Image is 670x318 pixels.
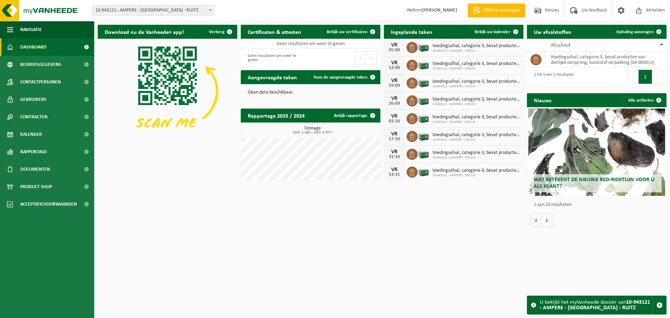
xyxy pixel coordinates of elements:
[639,70,652,84] button: 1
[418,59,430,71] img: PB-LB-0680-HPE-GN-01
[534,202,663,207] p: 1 van 10 resultaten
[551,43,571,48] span: Afvalstof
[418,130,430,142] img: PB-LB-0680-HPE-GN-01
[241,70,304,84] h2: Aangevraagde taken
[418,41,430,53] img: PB-LB-0680-HPE-GN-01
[355,51,366,65] button: Previous
[387,101,401,106] div: 26-09
[432,132,520,138] span: Voedingsafval, categorie 3, bevat producten van dierlijke oorsprong, kunststof v...
[542,213,552,227] button: Volgende
[20,178,52,195] span: Product Shop
[387,66,401,71] div: 12-09
[432,114,520,120] span: Voedingsafval, categorie 3, bevat producten van dierlijke oorsprong, kunststof v...
[475,30,511,34] span: Bekijk uw kalender
[545,52,667,67] td: voedingsafval, categorie 3, bevat producten van dierlijke oorsprong, kunststof verpakking (04-000...
[384,25,439,38] h2: Ingeplande taken
[98,25,191,38] h2: Download nu de Vanheede+ app!
[387,113,401,119] div: VR
[313,75,367,80] span: Toon de aangevraagde taken
[616,30,654,34] span: Ophaling aanvragen
[534,177,654,189] span: Wat betekent de nieuwe RED-richtlijn voor u als klant?
[527,93,558,107] h2: Nieuws
[20,143,47,161] span: Rapportage
[528,109,665,196] a: Wat betekent de nieuwe RED-richtlijn voor u als klant?
[432,49,520,53] span: 10-943121 - AMPERE - VEOLIA
[321,25,380,39] a: Bekijk uw certificaten
[652,70,663,84] button: Next
[209,30,224,34] span: Verberg
[418,112,430,124] img: PB-LB-0680-HPE-GN-01
[387,172,401,177] div: 14-11
[432,168,520,173] span: Voedingsafval, categorie 3, bevat producten van dierlijke oorsprong, kunststof v...
[20,73,61,91] span: Contactpersonen
[241,109,312,122] h2: Rapportage 2025 / 2024
[418,148,430,160] img: PB-LB-0680-HPE-GN-01
[20,38,46,56] span: Dashboard
[432,43,520,49] span: Voedingsafval, categorie 3, bevat producten van dierlijke oorsprong, kunststof v...
[20,126,42,143] span: Kalender
[387,48,401,53] div: 05-09
[20,161,50,178] span: Documenten
[432,84,520,89] span: 10-943121 - AMPERE - VEOLIA
[244,131,380,134] span: 2024: 1,188 t - 2025: 0,557 t
[418,94,430,106] img: PB-LB-0680-HPE-GN-01
[527,25,578,38] h2: Uw afvalstoffen
[241,39,380,49] td: Geen resultaten om weer te geven
[387,131,401,137] div: VR
[530,69,574,84] div: 1 tot 1 van 1 resultaten
[432,67,520,71] span: 10-943121 - AMPERE - VEOLIA
[98,39,237,143] img: Download de VHEPlus App
[92,6,214,15] span: 10-943121 - AMPERE - VEOLIA - RUITZ
[387,149,401,155] div: VR
[422,8,457,13] strong: [PERSON_NAME]
[387,167,401,172] div: VR
[387,83,401,88] div: 19-09
[530,213,542,227] button: Vorige
[432,150,520,156] span: Voedingsafval, categorie 3, bevat producten van dierlijke oorsprong, kunststof v...
[432,79,520,84] span: Voedingsafval, categorie 3, bevat producten van dierlijke oorsprong, kunststof v...
[540,296,653,314] div: U bekijkt het myVanheede dossier van
[244,126,380,134] h3: Tonnage
[432,138,520,142] span: 10-943121 - AMPERE - VEOLIA
[92,5,214,16] span: 10-943121 - AMPERE - VEOLIA - RUITZ
[248,90,373,95] p: Geen data beschikbaar.
[482,7,522,14] span: Offerte aanvragen
[432,61,520,67] span: Voedingsafval, categorie 3, bevat producten van dierlijke oorsprong, kunststof v...
[203,25,237,39] button: Verberg
[241,25,308,38] h2: Certificaten & attesten
[432,102,520,106] span: 10-943121 - AMPERE - VEOLIA
[20,56,61,73] span: Bedrijfsgegevens
[20,195,77,213] span: Acceptatievoorwaarden
[387,155,401,160] div: 31-10
[387,137,401,142] div: 17-10
[627,70,639,84] button: Previous
[20,21,42,38] span: Navigatie
[468,3,525,17] a: Offerte aanvragen
[387,78,401,83] div: VR
[366,51,377,65] button: Next
[432,97,520,102] span: Voedingsafval, categorie 3, bevat producten van dierlijke oorsprong, kunststof v...
[244,50,307,66] div: Geen resultaten om weer te geven
[432,120,520,124] span: 10-943121 - AMPERE - VEOLIA
[418,76,430,88] img: PB-LB-0680-HPE-GN-01
[328,109,380,123] a: Bekijk rapportage
[308,70,380,84] a: Toon de aangevraagde taken
[469,25,523,39] a: Bekijk uw kalender
[611,25,666,39] a: Ophaling aanvragen
[387,119,401,124] div: 03-10
[387,42,401,48] div: VR
[432,156,520,160] span: 10-943121 - AMPERE - VEOLIA
[20,91,46,108] span: Gebruikers
[540,299,650,311] strong: 10-943121 - AMPERE - [GEOGRAPHIC_DATA] - RUITZ
[20,108,47,126] span: Contracten
[432,173,520,178] span: 10-943121 - AMPERE - VEOLIA
[387,60,401,66] div: VR
[418,165,430,177] img: PB-LB-0680-HPE-GN-01
[387,96,401,101] div: VR
[623,93,666,107] a: Alle artikelen
[327,30,367,34] span: Bekijk uw certificaten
